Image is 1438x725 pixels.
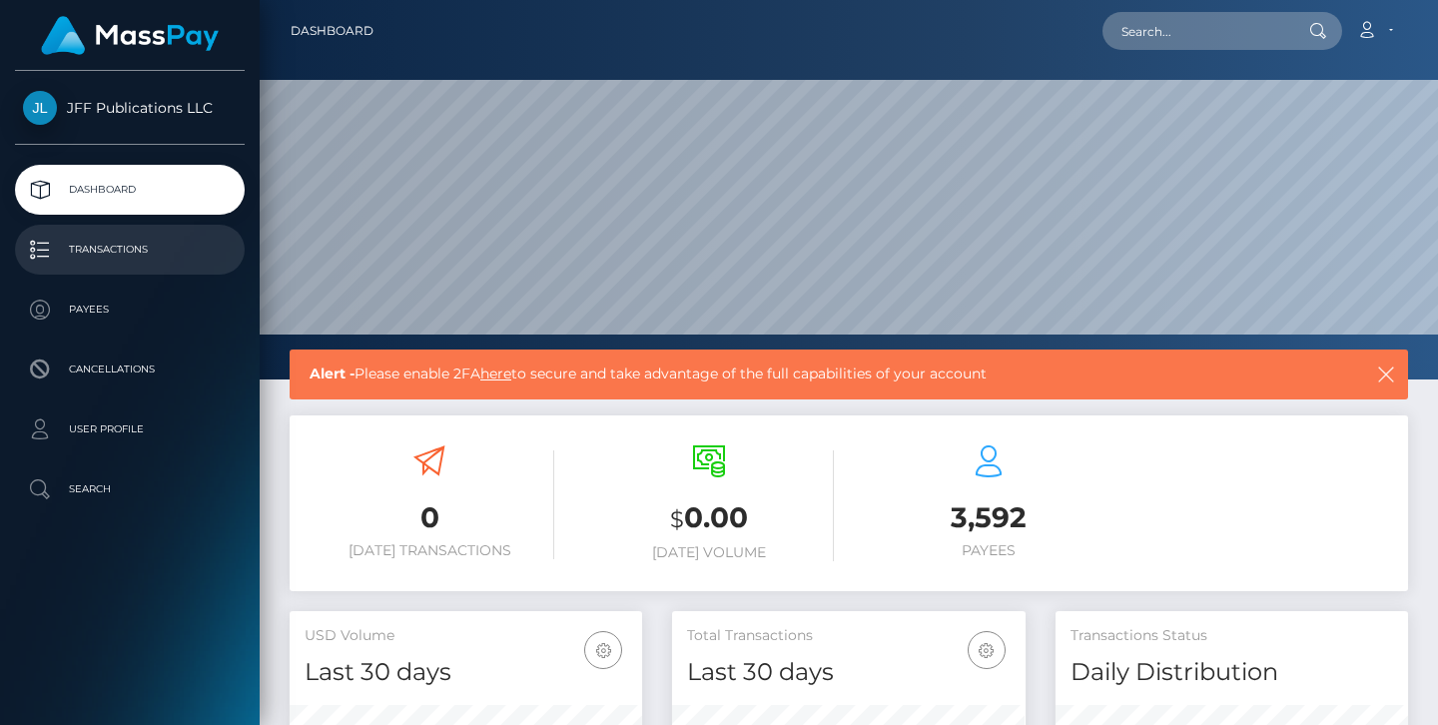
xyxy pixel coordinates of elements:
[23,175,237,205] p: Dashboard
[15,404,245,454] a: User Profile
[305,542,554,559] h6: [DATE] Transactions
[687,626,1010,646] h5: Total Transactions
[670,505,684,533] small: $
[864,542,1113,559] h6: Payees
[310,364,355,382] b: Alert -
[687,655,1010,690] h4: Last 30 days
[23,235,237,265] p: Transactions
[41,16,219,55] img: MassPay Logo
[291,10,373,52] a: Dashboard
[15,99,245,117] span: JFF Publications LLC
[23,474,237,504] p: Search
[23,414,237,444] p: User Profile
[23,91,57,125] img: JFF Publications LLC
[1071,626,1393,646] h5: Transactions Status
[305,655,627,690] h4: Last 30 days
[15,165,245,215] a: Dashboard
[15,225,245,275] a: Transactions
[1071,655,1393,690] h4: Daily Distribution
[23,295,237,325] p: Payees
[864,498,1113,537] h3: 3,592
[15,345,245,394] a: Cancellations
[584,498,834,539] h3: 0.00
[23,355,237,384] p: Cancellations
[305,498,554,537] h3: 0
[15,285,245,335] a: Payees
[584,544,834,561] h6: [DATE] Volume
[305,626,627,646] h5: USD Volume
[480,364,511,382] a: here
[1102,12,1290,50] input: Search...
[310,363,1269,384] span: Please enable 2FA to secure and take advantage of the full capabilities of your account
[15,464,245,514] a: Search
